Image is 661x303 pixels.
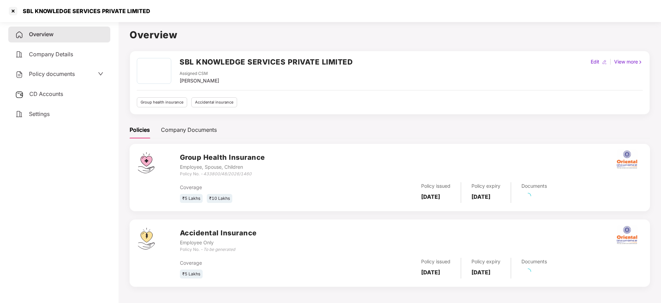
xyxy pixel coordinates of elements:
[525,193,531,199] span: loading
[471,269,490,276] b: [DATE]
[19,8,150,14] div: SBL KNOWLEDGE SERVICES PRIVATE LIMITED
[421,269,440,276] b: [DATE]
[180,152,265,163] h3: Group Health Insurance
[525,268,531,275] span: loading
[421,193,440,200] b: [DATE]
[521,182,547,190] div: Documents
[471,193,490,200] b: [DATE]
[203,247,235,252] i: To be generated
[180,163,265,171] div: Employee, Spouse, Children
[15,110,23,118] img: svg+xml;base64,PHN2ZyB4bWxucz0iaHR0cDovL3d3dy53My5vcmcvMjAwMC9zdmciIHdpZHRoPSIyNCIgaGVpZ2h0PSIyNC...
[207,194,232,203] div: ₹10 Lakhs
[608,58,613,66] div: |
[130,126,150,134] div: Policies
[15,90,24,99] img: svg+xml;base64,PHN2ZyB3aWR0aD0iMjUiIGhlaWdodD0iMjQiIHZpZXdCb3g9IjAgMCAyNSAyNCIgZmlsbD0ibm9uZSIgeG...
[203,171,252,176] i: 433800/48/2026/1460
[138,152,154,173] img: svg+xml;base64,PHN2ZyB4bWxucz0iaHR0cDovL3d3dy53My5vcmcvMjAwMC9zdmciIHdpZHRoPSI0Ny43MTQiIGhlaWdodD...
[180,171,265,177] div: Policy No. -
[29,31,53,38] span: Overview
[137,97,187,107] div: Group health insurance
[421,182,450,190] div: Policy issued
[29,70,75,77] span: Policy documents
[180,194,203,203] div: ₹5 Lakhs
[180,239,257,246] div: Employee Only
[98,71,103,77] span: down
[471,258,500,265] div: Policy expiry
[638,60,643,65] img: rightIcon
[15,50,23,59] img: svg+xml;base64,PHN2ZyB4bWxucz0iaHR0cDovL3d3dy53My5vcmcvMjAwMC9zdmciIHdpZHRoPSIyNCIgaGVpZ2h0PSIyNC...
[602,60,607,65] img: editIcon
[613,58,644,66] div: View more
[471,182,500,190] div: Policy expiry
[180,270,203,279] div: ₹5 Lakhs
[180,259,334,267] div: Coverage
[138,228,155,250] img: svg+xml;base64,PHN2ZyB4bWxucz0iaHR0cDovL3d3dy53My5vcmcvMjAwMC9zdmciIHdpZHRoPSI0OS4zMjEiIGhlaWdodD...
[615,147,639,172] img: oi.png
[130,27,650,42] h1: Overview
[421,258,450,265] div: Policy issued
[180,184,334,191] div: Coverage
[29,90,63,97] span: CD Accounts
[615,223,639,247] img: oi.png
[521,258,547,265] div: Documents
[15,31,23,39] img: svg+xml;base64,PHN2ZyB4bWxucz0iaHR0cDovL3d3dy53My5vcmcvMjAwMC9zdmciIHdpZHRoPSIyNCIgaGVpZ2h0PSIyNC...
[180,56,353,68] h2: SBL KNOWLEDGE SERVICES PRIVATE LIMITED
[191,97,237,107] div: Accidental insurance
[15,70,23,79] img: svg+xml;base64,PHN2ZyB4bWxucz0iaHR0cDovL3d3dy53My5vcmcvMjAwMC9zdmciIHdpZHRoPSIyNCIgaGVpZ2h0PSIyNC...
[180,77,219,85] div: [PERSON_NAME]
[161,126,217,134] div: Company Documents
[589,58,601,66] div: Edit
[180,70,219,77] div: Assigned CSM
[29,110,50,117] span: Settings
[180,246,257,253] div: Policy No. -
[29,51,73,58] span: Company Details
[180,228,257,238] h3: Accidental Insurance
